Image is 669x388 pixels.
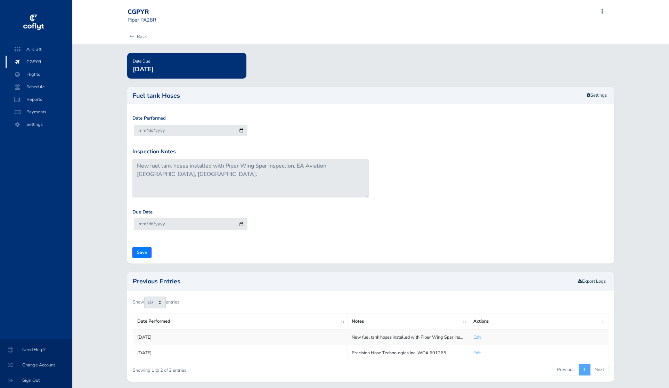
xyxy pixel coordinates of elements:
[8,374,64,387] span: Sign Out
[13,118,65,131] span: Settings
[128,8,178,16] div: CGPYR
[473,334,481,340] a: Edit
[133,65,154,73] span: [DATE]
[133,278,575,284] h2: Previous Entries
[132,209,153,216] label: Due Date
[132,159,369,197] textarea: New fuel tank hoses installed with Piper Wing Spar Inspection. EA Aviation [GEOGRAPHIC_DATA], [GE...
[578,278,606,284] a: Export Logs
[22,12,45,33] img: coflyt logo
[13,43,65,56] span: Aircraft
[133,314,347,329] th: Date Performed: activate to sort column ascending
[473,350,481,356] a: Edit
[8,359,64,371] span: Change Account
[133,363,326,374] div: Showing 1 to 2 of 2 entries
[128,16,156,23] small: Piper PA28R
[347,345,469,361] td: Precision Hose Technologies Inc. WO# 601265
[13,68,65,81] span: Flights
[8,343,64,356] span: Need Help?
[579,364,590,375] a: 1
[133,297,179,308] label: Show entries
[13,93,65,106] span: Reports
[582,90,611,101] a: Settings
[347,314,469,329] th: Notes: activate to sort column ascending
[133,92,609,99] h2: Fuel tank Hoses
[133,329,347,345] td: [DATE]
[128,29,147,44] a: Back
[469,314,609,329] th: Actions: activate to sort column ascending
[133,58,150,64] span: Date Due
[132,147,176,156] label: Inspection Notes
[13,56,65,68] span: CGPYR
[132,115,166,122] label: Date Performed
[13,106,65,118] span: Payments
[132,247,152,258] input: Save
[13,81,65,93] span: Schedule
[144,297,166,308] select: Showentries
[133,345,347,361] td: [DATE]
[347,329,469,345] td: New fuel tank hoses installed with Piper Wing Spar Inspection. EA Aviation [GEOGRAPHIC_DATA], [GE...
